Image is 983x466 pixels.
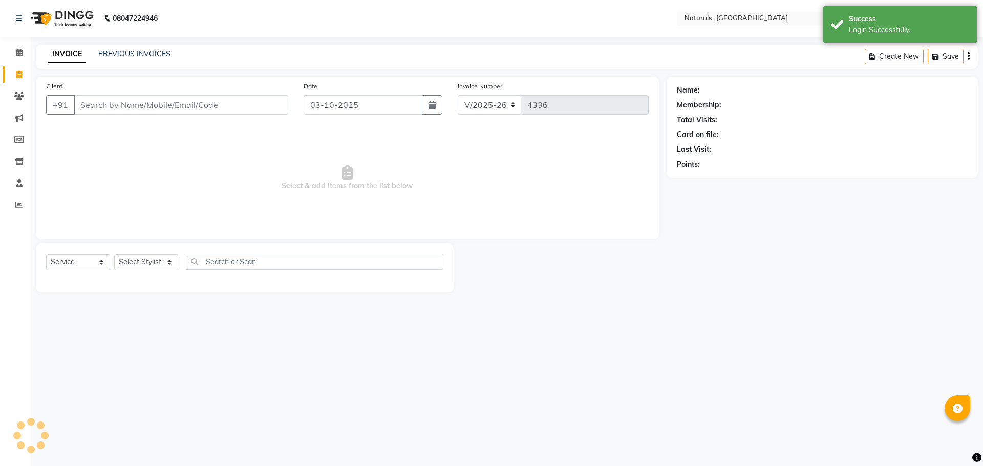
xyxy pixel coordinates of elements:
a: INVOICE [48,45,86,63]
label: Date [304,82,317,91]
div: Last Visit: [677,144,711,155]
input: Search by Name/Mobile/Email/Code [74,95,288,115]
input: Search or Scan [186,254,443,270]
div: Success [849,14,969,25]
div: Name: [677,85,700,96]
label: Invoice Number [458,82,502,91]
b: 08047224946 [113,4,158,33]
img: logo [26,4,96,33]
div: Login Successfully. [849,25,969,35]
button: Save [928,49,964,64]
div: Membership: [677,100,721,110]
button: +91 [46,95,75,115]
a: PREVIOUS INVOICES [98,49,170,58]
label: Client [46,82,62,91]
span: Select & add items from the list below [46,127,649,229]
div: Card on file: [677,129,719,140]
div: Total Visits: [677,115,717,125]
div: Points: [677,159,700,170]
button: Create New [865,49,924,64]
